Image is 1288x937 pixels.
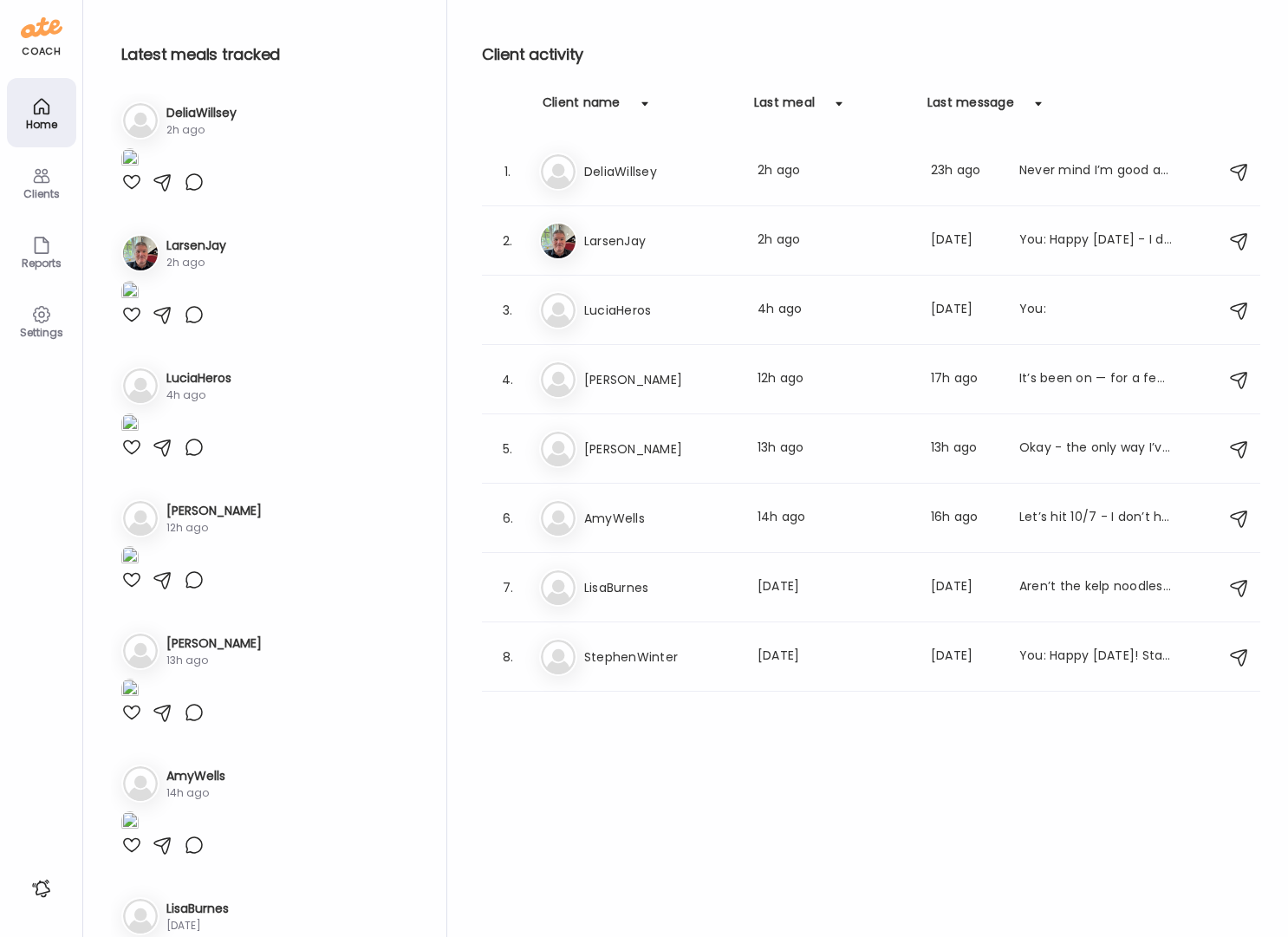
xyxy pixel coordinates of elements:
[541,293,576,328] img: bg-avatar-default.svg
[482,42,1260,68] h2: Client activity
[166,255,226,270] div: 2h ago
[931,300,999,321] div: [DATE]
[166,520,262,536] div: 12h ago
[758,439,910,459] div: 13h ago
[121,679,139,702] img: images%2FRBBRZGh5RPQEaUY8TkeQxYu8qlB3%2FGKvi7smx31ptu85zGwcJ%2FYD7zNsRjfqc3vvFHhWn3_1080
[931,439,999,459] div: 13h ago
[758,508,910,529] div: 14h ago
[166,634,262,653] h3: [PERSON_NAME]
[584,300,737,321] h3: LuciaHeros
[121,811,139,835] img: images%2FVeJUmU9xL5OtfHQnXXq9YpklFl83%2FhovxHBVdgBKCLJJXnmly%2FiEjrWcYfi4RyElqBUwGY_1080
[584,231,737,251] h3: LarsenJay
[541,432,576,466] img: bg-avatar-default.svg
[121,546,139,569] img: images%2FIrNJUawwUnOTYYdIvOBtlFt5cGu2%2FN7XlCzVxPDR8o3rz9MAe%2FfmrAoVcoC2A6QOZEUsRq_1080
[584,577,737,598] h3: LisaBurnes
[166,653,262,668] div: 13h ago
[541,640,576,674] img: bg-avatar-default.svg
[1019,439,1172,459] div: Okay - the only way I’ve been able to maintain my weight in the past is staying around 1100/1200 ...
[498,369,518,390] div: 4.
[541,570,576,605] img: bg-avatar-default.svg
[498,231,518,251] div: 2.
[1019,577,1172,598] div: Aren’t the kelp noodles soooo good?? With pesto!
[123,766,158,801] img: bg-avatar-default.svg
[166,502,262,520] h3: [PERSON_NAME]
[758,577,910,598] div: [DATE]
[166,785,225,801] div: 14h ago
[10,327,73,338] div: Settings
[10,188,73,199] div: Clients
[123,103,158,138] img: bg-avatar-default.svg
[931,161,999,182] div: 23h ago
[123,634,158,668] img: bg-avatar-default.svg
[541,362,576,397] img: bg-avatar-default.svg
[1019,647,1172,667] div: You: Happy [DATE]! Stay on path this weekend with movement, hydration and think about the 80/20 r...
[541,154,576,189] img: bg-avatar-default.svg
[931,508,999,529] div: 16h ago
[758,369,910,390] div: 12h ago
[754,94,815,121] div: Last meal
[166,369,231,387] h3: LuciaHeros
[10,257,73,269] div: Reports
[498,647,518,667] div: 8.
[498,161,518,182] div: 1.
[927,94,1014,121] div: Last message
[584,508,737,529] h3: AmyWells
[21,14,62,42] img: ate
[166,918,229,934] div: [DATE]
[1019,231,1172,251] div: You: Happy [DATE] - I dont see an logging for [DATE] but it was a bit of a blood glucose rollerco...
[1019,300,1172,321] div: You:
[931,369,999,390] div: 17h ago
[584,161,737,182] h3: DeliaWillsey
[121,281,139,304] img: images%2FpQclOzuQ2uUyIuBETuyLXmhsmXz1%2FsDzoDBehx5xYi40SR2dy%2FNNOxVzpqwfyUE7CWcWeK_1080
[758,231,910,251] div: 2h ago
[1019,369,1172,390] div: It’s been on — for a few hours
[498,439,518,459] div: 5.
[166,767,225,785] h3: AmyWells
[123,368,158,403] img: bg-avatar-default.svg
[584,439,737,459] h3: [PERSON_NAME]
[758,161,910,182] div: 2h ago
[166,387,231,403] div: 4h ago
[541,224,576,258] img: avatars%2FpQclOzuQ2uUyIuBETuyLXmhsmXz1
[166,900,229,918] h3: LisaBurnes
[541,501,576,536] img: bg-avatar-default.svg
[121,413,139,437] img: images%2F1qYfsqsWO6WAqm9xosSfiY0Hazg1%2FkEkYboRQDzfalAjV6uGp%2FeNnoKNZjbEsr3hH4W6mI_1080
[166,104,237,122] h3: DeliaWillsey
[123,236,158,270] img: avatars%2FpQclOzuQ2uUyIuBETuyLXmhsmXz1
[584,647,737,667] h3: StephenWinter
[1019,508,1172,529] div: Let’s hit 10/7 - I don’t have a [MEDICAL_DATA] now (last one didn’t sync, customer service made m...
[498,508,518,529] div: 6.
[584,369,737,390] h3: [PERSON_NAME]
[22,44,61,59] div: coach
[931,577,999,598] div: [DATE]
[121,148,139,172] img: images%2FGHdhXm9jJtNQdLs9r9pbhWu10OF2%2FCyM4ms1AmomyMNxKdukN%2FqwGUmzZl3ZFJ8KBSeQ2q_1080
[121,42,419,68] h2: Latest meals tracked
[931,647,999,667] div: [DATE]
[758,647,910,667] div: [DATE]
[123,501,158,536] img: bg-avatar-default.svg
[758,300,910,321] div: 4h ago
[931,231,999,251] div: [DATE]
[166,237,226,255] h3: LarsenJay
[1019,161,1172,182] div: Never mind I’m good at 11
[498,300,518,321] div: 3.
[498,577,518,598] div: 7.
[166,122,237,138] div: 2h ago
[543,94,621,121] div: Client name
[123,899,158,934] img: bg-avatar-default.svg
[10,119,73,130] div: Home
